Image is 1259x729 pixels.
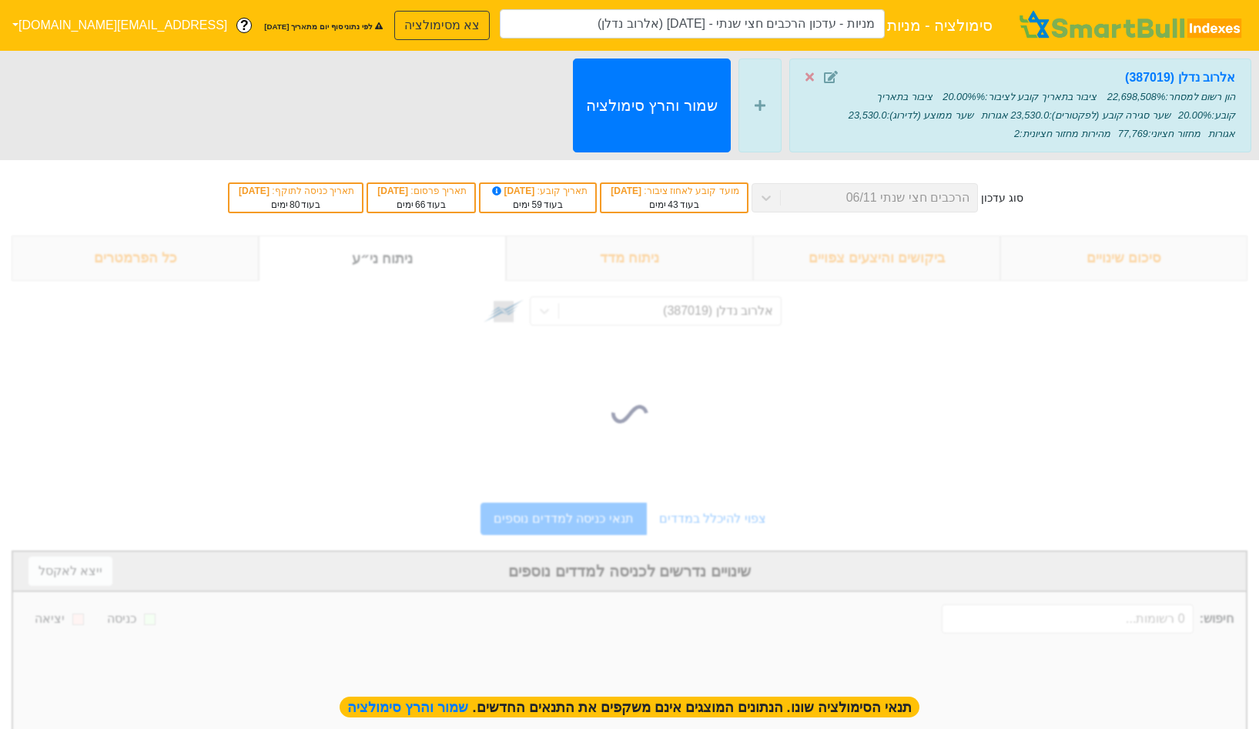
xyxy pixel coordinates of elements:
div: ניתוח מדד [506,236,753,281]
span: 66 [415,199,425,210]
button: צא מסימולציה [394,11,490,40]
span: [DATE] [611,186,644,196]
div: יציאה [35,610,65,628]
div: תאריך כניסה לתוקף : [237,184,354,198]
span: ? [240,15,249,36]
div: כניסה [107,610,136,628]
a: צפוי להיכלל במדדים [647,503,779,534]
div: סוג עדכון [981,190,1023,206]
span: חיפוש : [942,604,1234,634]
span: שמור והרץ סימולציה [347,700,472,715]
span: מהירות מחזור חציונית : 2 [1014,128,1110,139]
div: תאריך קובע : [488,184,588,198]
div: בעוד ימים [609,198,738,212]
span: לפי נתוני סוף יום מתאריך [DATE] [261,20,386,32]
div: בעוד ימים [237,198,354,212]
span: [DATE] [239,186,272,196]
input: 0 רשומות... [942,604,1194,634]
img: loading... [611,396,648,433]
div: סיכום שינויים [1000,236,1247,281]
a: תנאי כניסה למדדים נוספים [480,503,646,535]
span: [DATE] [377,186,410,196]
span: שער סגירה קובע (לפקטורים) : 23,530.0 אגורות [981,109,1170,121]
span: [DATE] [490,186,537,196]
button: ייצא לאקסל [28,557,112,586]
span: % ציבור בתאריך קובע לציבור : 20.00% [943,91,1165,102]
button: שמור והרץ סימולציה [573,59,731,152]
span: הון רשום למסחר : 22,698,508 [1107,91,1235,102]
div: כל הפרמטרים [12,236,259,281]
div: מועד קובע לאחוז ציבור : [609,184,738,198]
div: בעוד ימים [376,198,467,212]
span: 43 [668,199,678,210]
span: מחזור חציוני : 77,769 [1118,128,1200,139]
div: ניתוח ני״ע [259,236,506,281]
span: 59 [531,199,541,210]
div: שינויים נדרשים לכניסה למדדים נוספים [28,560,1231,583]
div: תאריך פרסום : [376,184,467,198]
span: % ציבור בתאריך קובע : 20.00% [876,91,1235,121]
div: ביקושים והיצעים צפויים [753,236,1000,281]
img: SmartBull [1016,10,1247,41]
div: אלרוב נדלן (387019) [663,302,773,320]
span: תנאי הסימולציה שונו. הנתונים המוצגים אינם משקפים את התנאים החדשים. [340,697,920,717]
input: מניות - עדכון הרכבים חצי שנתי - 06/11/25 (אלרוב נדלן) [500,9,885,38]
span: סימולציה - מניות [887,10,993,41]
span: 80 [290,199,300,210]
span: שער ממוצע (לדירוג) : 23,530.0 אגורות [849,109,1235,139]
img: tase link [484,291,524,331]
strong: אלרוב נדלן (387019) [1125,71,1235,84]
div: בעוד ימים [488,198,588,212]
